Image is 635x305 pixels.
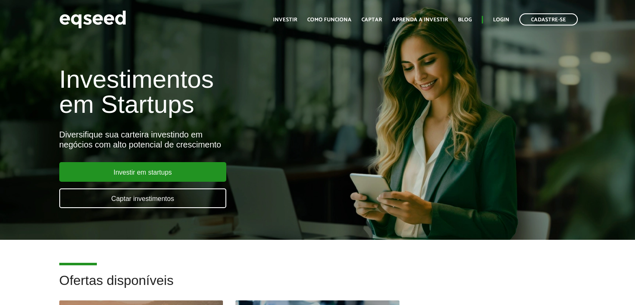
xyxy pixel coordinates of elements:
[59,188,226,208] a: Captar investimentos
[392,17,448,23] a: Aprenda a investir
[59,273,576,300] h2: Ofertas disponíveis
[307,17,352,23] a: Como funciona
[362,17,382,23] a: Captar
[273,17,297,23] a: Investir
[59,130,364,150] div: Diversifique sua carteira investindo em negócios com alto potencial de crescimento
[59,8,126,30] img: EqSeed
[458,17,472,23] a: Blog
[493,17,509,23] a: Login
[59,162,226,182] a: Investir em startups
[59,67,364,117] h1: Investimentos em Startups
[519,13,578,25] a: Cadastre-se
